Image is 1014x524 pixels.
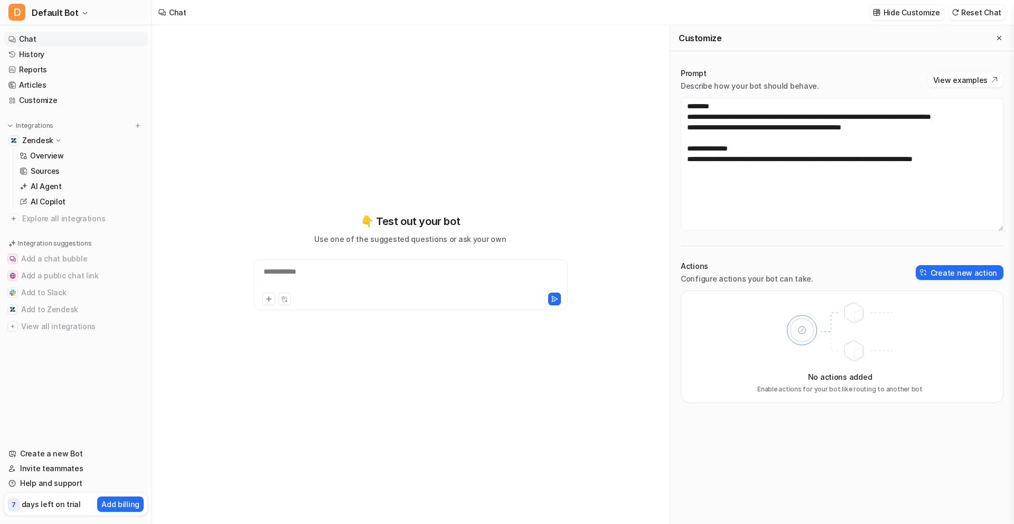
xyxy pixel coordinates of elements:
span: Explore all integrations [22,210,143,227]
a: AI Agent [15,179,147,194]
p: Add billing [101,499,139,510]
p: Hide Customize [884,7,940,18]
img: Add a public chat link [10,273,16,279]
a: History [4,47,147,62]
p: Configure actions your bot can take. [681,274,813,284]
p: Zendesk [22,135,53,146]
p: AI Agent [31,181,62,192]
a: Invite teammates [4,461,147,476]
img: create-action-icon.svg [920,269,927,276]
span: D [8,4,25,21]
p: Prompt [681,68,819,79]
button: Reset Chat [949,5,1006,20]
img: Add to Zendesk [10,306,16,313]
a: Chat [4,32,147,46]
button: Create new action [916,265,1003,280]
img: Zendesk [11,137,17,144]
button: Add to ZendeskAdd to Zendesk [4,301,147,318]
p: Use one of the suggested questions or ask your own [314,233,506,245]
img: Add to Slack [10,289,16,296]
div: Chat [169,7,186,18]
img: View all integrations [10,323,16,330]
button: Integrations [4,120,57,131]
p: 👇 Test out your bot [361,213,460,229]
a: AI Copilot [15,194,147,209]
p: Integrations [16,121,53,130]
img: reset [952,8,959,16]
a: Help and support [4,476,147,491]
h2: Customize [679,33,721,43]
button: Add a public chat linkAdd a public chat link [4,267,147,284]
img: explore all integrations [8,213,19,224]
img: expand menu [6,122,14,129]
p: No actions added [808,371,872,382]
p: Enable actions for your bot like routing to another bot [757,385,923,394]
button: Add billing [97,497,144,512]
button: Add to SlackAdd to Slack [4,284,147,301]
img: menu_add.svg [134,122,142,129]
img: customize [873,8,880,16]
button: View examples [928,72,1003,87]
span: Default Bot [32,5,79,20]
a: Explore all integrations [4,211,147,226]
p: 7 [12,500,16,510]
p: Integration suggestions [18,239,91,248]
p: Actions [681,261,813,272]
a: Overview [15,148,147,163]
a: Articles [4,78,147,92]
p: AI Copilot [31,196,65,207]
button: Add a chat bubbleAdd a chat bubble [4,250,147,267]
p: Describe how your bot should behave. [681,81,819,91]
a: Sources [15,164,147,179]
button: View all integrationsView all integrations [4,318,147,335]
a: Create a new Bot [4,446,147,461]
p: Sources [31,166,60,176]
button: Close flyout [993,32,1006,44]
p: days left on trial [22,499,81,510]
a: Customize [4,93,147,108]
a: Reports [4,62,147,77]
button: Hide Customize [870,5,944,20]
img: Add a chat bubble [10,256,16,262]
p: Overview [30,151,64,161]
